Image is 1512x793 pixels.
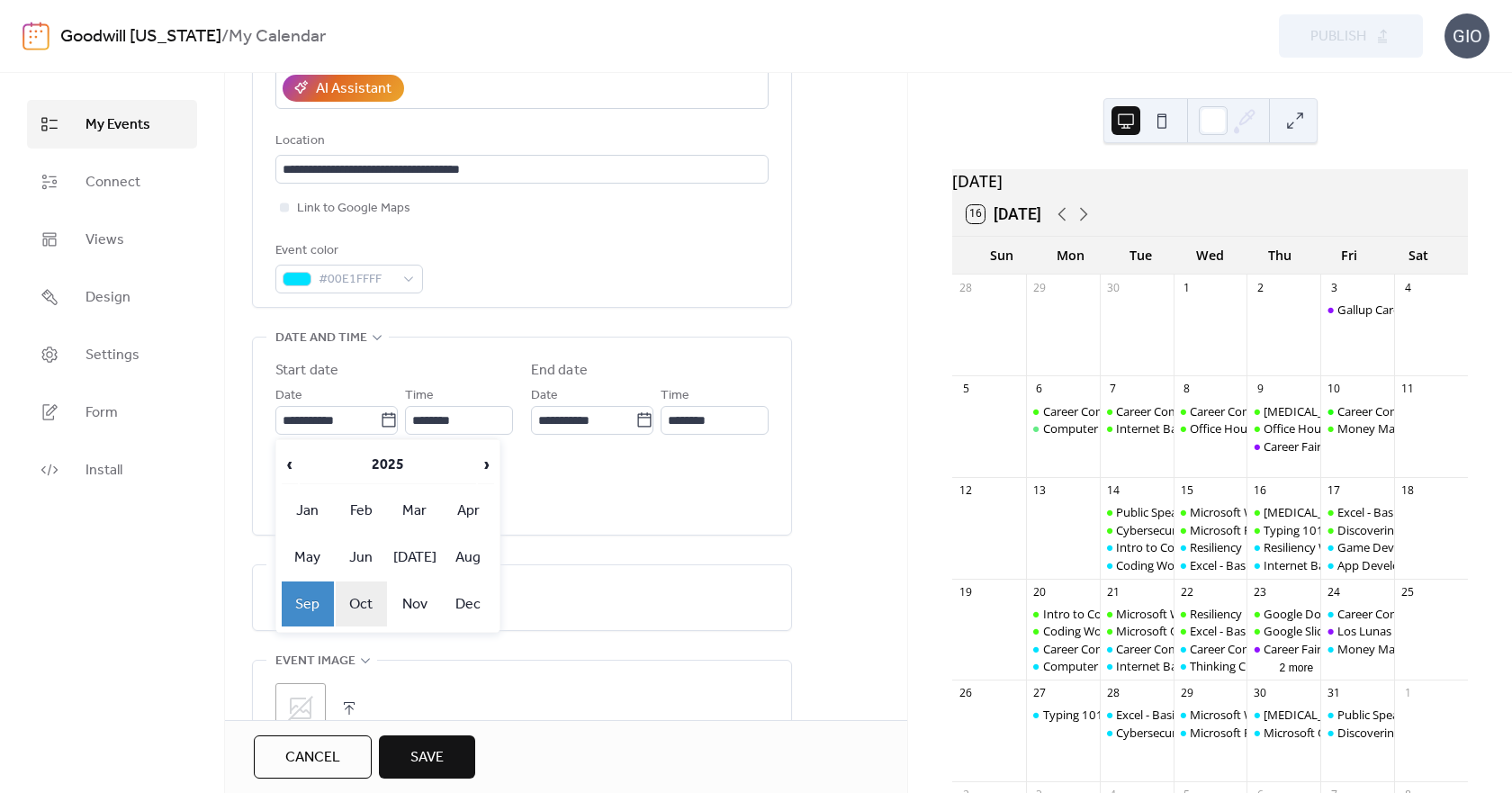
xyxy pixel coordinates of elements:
div: Gallup Career Fair [1337,302,1433,318]
div: Game Development [1320,539,1394,555]
div: Coding Workshop [1026,623,1100,639]
div: 11 [1400,382,1416,397]
span: Link to Google Maps [297,198,410,220]
div: Los Lunas Career Fair [1320,623,1394,639]
div: Career Compass East: Resume/Applying [1116,641,1328,657]
div: Discovering Data [1320,522,1394,538]
td: Nov [389,581,441,626]
div: Money Management [1337,641,1450,657]
div: Excel - Basics [1190,557,1259,573]
div: Microsoft Windows: File Explorer [1100,606,1174,622]
th: 2025 [300,446,477,484]
div: Career Fair - [GEOGRAPHIC_DATA] [1264,438,1447,455]
div: Career Compass North: Career Exploration [1043,641,1271,657]
div: Microsoft Outlook [1100,623,1174,639]
div: Internet Basics [1246,557,1320,573]
div: 25 [1400,584,1416,599]
div: Location [275,131,765,152]
div: 27 [1031,686,1047,701]
div: 3 [1327,280,1342,295]
div: 1 [1400,686,1416,701]
div: Typing 101 [1026,707,1100,723]
div: Google Slides [1246,623,1320,639]
a: Cancel [254,735,372,779]
div: Excel - Basics [1190,623,1259,639]
div: Intro to Coding [1043,606,1125,622]
span: Save [410,747,444,769]
div: Coding Workshop [1043,623,1139,639]
div: Money Management [1320,641,1394,657]
div: Career Fair - [GEOGRAPHIC_DATA] [1264,641,1447,657]
div: App Development [1320,557,1394,573]
div: Career Compass South: Interview/Soft Skills [1174,641,1247,657]
div: 5 [958,382,974,397]
span: Event image [275,651,355,672]
div: 24 [1327,584,1342,599]
td: [DATE] [389,535,441,580]
div: Resiliency [1174,606,1247,622]
div: Microsoft Word [1174,504,1247,520]
div: Office Hours [1246,420,1320,437]
div: Microsoft PowerPoint [1190,725,1307,741]
td: Feb [336,488,388,533]
div: Start date [275,360,338,382]
div: Internet Basics [1100,420,1174,437]
div: Career Compass East: Resume/Applying [1100,403,1174,419]
div: Los Lunas Career Fair [1337,623,1452,639]
div: 28 [1105,686,1120,701]
div: Discovering Data [1337,522,1429,538]
div: Resiliency Workshop [1264,539,1374,555]
span: Form [85,402,118,424]
div: Google Docs [1264,606,1332,622]
div: Microsoft Outlook [1116,623,1214,639]
div: Gallup Career Fair [1320,302,1394,318]
div: Money Management [1320,420,1394,437]
div: 8 [1179,382,1194,397]
div: [MEDICAL_DATA] [1264,403,1356,419]
button: 2 more [1273,658,1321,675]
a: Design [27,273,197,321]
span: Cancel [285,747,340,769]
span: Connect [85,172,140,194]
div: Microsoft PowerPoint [1174,725,1247,741]
span: Date [275,385,302,407]
div: 2 [1253,280,1268,295]
div: 6 [1031,382,1047,397]
div: Career Compass East: Resume/Applying [1100,641,1174,657]
div: 13 [1031,483,1047,499]
td: Oct [336,581,388,626]
div: Internet Basics [1100,658,1174,674]
div: Intro to Coding [1026,606,1100,622]
div: Coding Workshop [1100,557,1174,573]
div: Stress Management Workshop [1246,504,1320,520]
div: Sat [1384,237,1453,274]
div: Stress Management Workshop [1246,707,1320,723]
div: 14 [1105,483,1120,499]
span: My Events [85,114,150,136]
div: 28 [958,280,974,295]
div: [DATE] [952,169,1468,193]
div: 9 [1253,382,1268,397]
div: 4 [1400,280,1416,295]
div: Discovering Data [1337,725,1429,741]
div: Sun [967,237,1036,274]
div: Thinking Critically [1174,658,1247,674]
div: Microsoft Windows: File Explorer [1116,606,1291,622]
div: 30 [1253,686,1268,701]
div: 21 [1105,584,1120,599]
div: Coding Workshop [1116,557,1212,573]
div: 18 [1400,483,1416,499]
div: [MEDICAL_DATA] Workshop [1264,504,1415,520]
div: Thu [1245,237,1314,274]
div: App Development [1337,557,1435,573]
div: Resiliency [1174,539,1247,555]
div: Discovering Data [1320,725,1394,741]
div: Microsoft Word [1190,707,1273,723]
span: Time [661,385,689,407]
div: Resiliency Workshop [1246,539,1320,555]
div: 19 [958,584,974,599]
div: Google Docs [1246,606,1320,622]
div: AI Assistant [316,78,391,100]
a: Settings [27,330,197,379]
div: Mon [1036,237,1105,274]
